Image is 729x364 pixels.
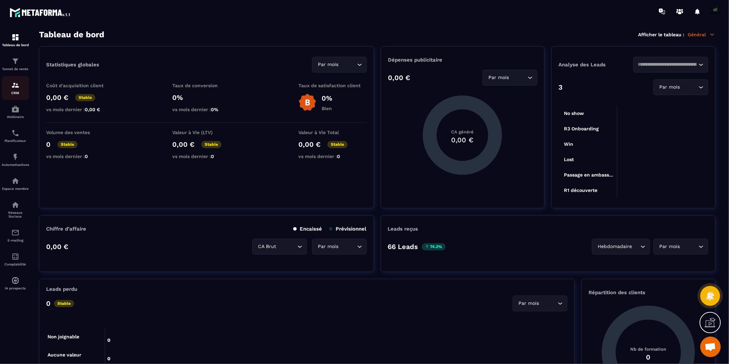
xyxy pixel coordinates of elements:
p: Afficher le tableau : [638,32,684,37]
span: Par mois [658,243,681,250]
tspan: No show [564,111,584,116]
p: Leads perdu [46,286,77,292]
span: Par mois [658,83,681,91]
img: email [11,229,19,237]
p: 0,00 € [46,93,68,102]
p: Encaissé [293,226,322,232]
p: Stable [201,141,221,148]
input: Search for option [340,243,355,250]
img: automations [11,177,19,185]
input: Search for option [278,243,296,250]
p: vs mois dernier : [46,107,114,112]
img: logo [10,6,71,18]
img: automations [11,105,19,113]
div: Search for option [312,57,367,73]
h3: Tableau de bord [39,30,104,39]
span: Par mois [517,300,541,307]
p: Coût d'acquisition client [46,83,114,88]
tspan: Win [564,142,573,147]
p: IA prospects [2,286,29,290]
img: automations [11,153,19,161]
img: scheduler [11,129,19,137]
span: Hebdomadaire [596,243,634,250]
p: Répartition des clients [589,289,708,296]
a: formationformationCRM [2,76,29,100]
img: automations [11,276,19,285]
img: accountant [11,252,19,261]
p: 3 [558,83,563,91]
span: Par mois [487,74,511,81]
p: CRM [2,91,29,95]
p: Statistiques globales [46,62,99,68]
p: Webinaire [2,115,29,119]
span: CA Brut [257,243,278,250]
div: Search for option [653,79,708,95]
p: vs mois dernier : [46,154,114,159]
span: 0 [211,154,214,159]
p: Stable [75,94,95,101]
input: Search for option [541,300,556,307]
p: 0% [322,94,332,102]
p: Stable [327,141,348,148]
p: E-mailing [2,238,29,242]
p: 66 Leads [388,243,418,251]
p: 0,00 € [388,74,410,82]
input: Search for option [634,243,639,250]
div: Search for option [513,296,567,311]
tspan: R3 Onboarding [564,126,599,132]
div: Search for option [592,239,650,255]
div: Search for option [653,239,708,255]
tspan: Passage en ambass... [564,172,613,178]
p: Chiffre d’affaire [46,226,86,232]
p: Bien [322,106,332,111]
p: Analyse des Leads [558,62,633,68]
tspan: Non joignable [48,334,79,340]
p: 0% [172,93,241,102]
p: Stable [54,300,74,307]
a: automationsautomationsWebinaire [2,100,29,124]
span: 0% [211,107,218,112]
tspan: Aucune valeur [48,352,81,357]
img: formation [11,57,19,65]
a: accountantaccountantComptabilité [2,247,29,271]
p: 0,00 € [172,140,194,148]
p: Automatisations [2,163,29,167]
img: formation [11,33,19,41]
p: Tunnel de vente [2,67,29,71]
p: Valeur à Vie Total [298,130,367,135]
tspan: Lost [564,157,574,162]
div: Search for option [633,57,708,73]
span: 0,00 € [85,107,100,112]
p: Taux de satisfaction client [298,83,367,88]
input: Search for option [340,61,355,68]
a: schedulerschedulerPlanificateur [2,124,29,148]
input: Search for option [511,74,526,81]
span: 0 [337,154,340,159]
a: automationsautomationsAutomatisations [2,148,29,172]
p: Taux de conversion [172,83,241,88]
p: 0,00 € [298,140,321,148]
span: 0 [85,154,88,159]
div: Search for option [312,239,367,255]
a: social-networksocial-networkRéseaux Sociaux [2,196,29,223]
p: 0,00 € [46,243,68,251]
div: Search for option [483,70,537,86]
p: Tableau de bord [2,43,29,47]
p: Général [688,31,715,38]
p: vs mois dernier : [298,154,367,159]
input: Search for option [638,61,697,68]
p: Dépenses publicitaire [388,57,537,63]
tspan: R1 découverte [564,188,597,193]
img: b-badge-o.b3b20ee6.svg [298,93,316,112]
p: Stable [57,141,78,148]
p: Valeur à Vie (LTV) [172,130,241,135]
input: Search for option [681,243,697,250]
a: formationformationTableau de bord [2,28,29,52]
span: Par mois [316,61,340,68]
a: automationsautomationsEspace membre [2,172,29,196]
p: Planificateur [2,139,29,143]
p: Comptabilité [2,262,29,266]
div: Search for option [252,239,307,255]
p: vs mois dernier : [172,107,241,112]
p: vs mois dernier : [172,154,241,159]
